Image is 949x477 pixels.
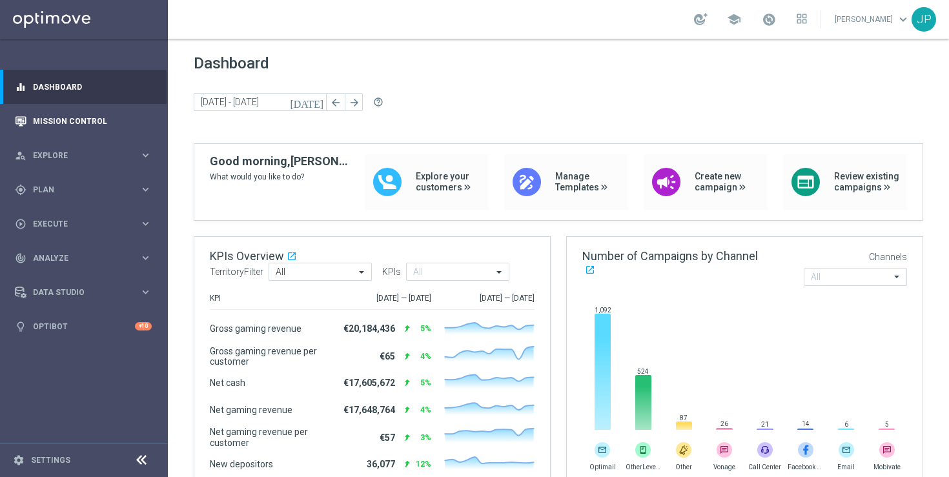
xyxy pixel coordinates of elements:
[15,184,139,196] div: Plan
[15,104,152,138] div: Mission Control
[14,116,152,127] button: Mission Control
[33,289,139,296] span: Data Studio
[33,220,139,228] span: Execute
[15,218,139,230] div: Execute
[15,150,139,161] div: Explore
[15,81,26,93] i: equalizer
[33,309,135,343] a: Optibot
[139,149,152,161] i: keyboard_arrow_right
[15,70,152,104] div: Dashboard
[15,309,152,343] div: Optibot
[33,104,152,138] a: Mission Control
[139,218,152,230] i: keyboard_arrow_right
[912,7,936,32] div: JP
[33,186,139,194] span: Plan
[15,252,139,264] div: Analyze
[15,287,139,298] div: Data Studio
[14,287,152,298] button: Data Studio keyboard_arrow_right
[14,219,152,229] button: play_circle_outline Execute keyboard_arrow_right
[14,82,152,92] button: equalizer Dashboard
[139,252,152,264] i: keyboard_arrow_right
[31,456,70,464] a: Settings
[135,322,152,330] div: +10
[14,185,152,195] button: gps_fixed Plan keyboard_arrow_right
[33,254,139,262] span: Analyze
[896,12,910,26] span: keyboard_arrow_down
[33,152,139,159] span: Explore
[15,218,26,230] i: play_circle_outline
[14,150,152,161] button: person_search Explore keyboard_arrow_right
[15,184,26,196] i: gps_fixed
[15,252,26,264] i: track_changes
[13,454,25,466] i: settings
[14,321,152,332] button: lightbulb Optibot +10
[833,10,912,29] a: [PERSON_NAME]keyboard_arrow_down
[727,12,741,26] span: school
[33,70,152,104] a: Dashboard
[15,150,26,161] i: person_search
[15,321,26,332] i: lightbulb
[139,286,152,298] i: keyboard_arrow_right
[139,183,152,196] i: keyboard_arrow_right
[14,253,152,263] button: track_changes Analyze keyboard_arrow_right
